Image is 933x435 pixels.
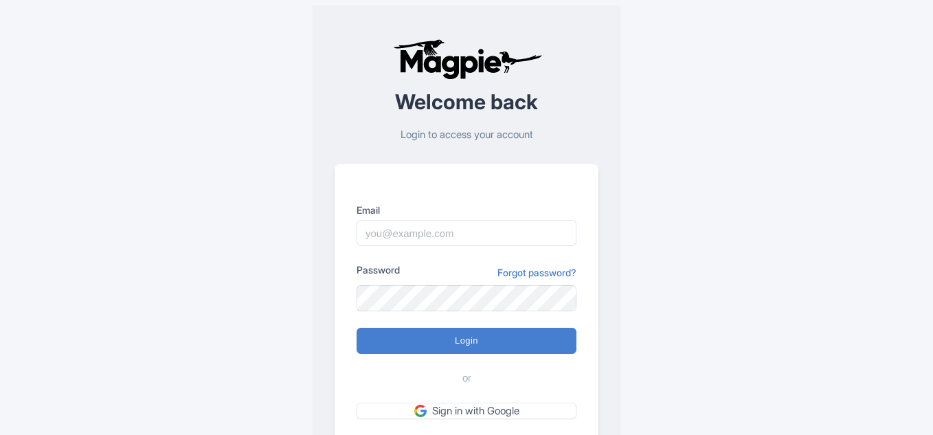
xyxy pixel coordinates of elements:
[357,203,576,217] label: Email
[497,265,576,280] a: Forgot password?
[357,403,576,420] a: Sign in with Google
[414,405,427,417] img: google.svg
[357,328,576,354] input: Login
[462,370,471,386] span: or
[335,91,598,113] h2: Welcome back
[357,220,576,246] input: you@example.com
[357,263,400,277] label: Password
[335,127,598,143] p: Login to access your account
[390,38,544,80] img: logo-ab69f6fb50320c5b225c76a69d11143b.png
